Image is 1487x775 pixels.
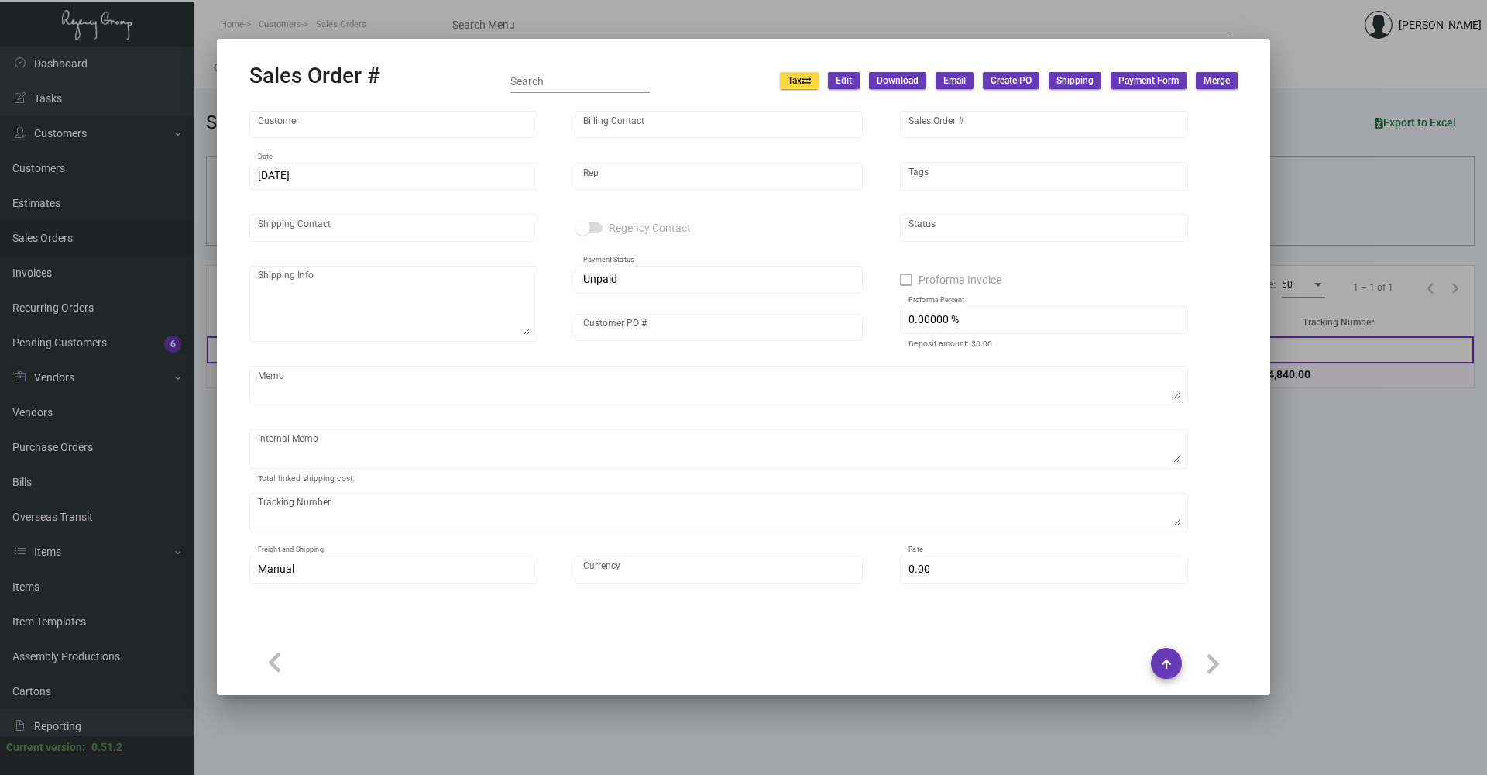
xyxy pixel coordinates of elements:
span: Download [877,74,919,88]
span: Edit [836,74,852,88]
div: 0.51.2 [91,739,122,756]
button: Shipping [1049,72,1101,89]
span: Create PO [991,74,1032,88]
span: Shipping [1056,74,1094,88]
button: Download [869,72,926,89]
div: Current version: [6,739,85,756]
span: Manual [258,563,294,575]
span: Tax [788,74,811,88]
button: Payment Form [1111,72,1187,89]
span: Payment Form [1118,74,1179,88]
button: Edit [828,72,860,89]
span: Regency Contact [609,219,691,237]
button: Create PO [983,72,1039,89]
h2: Sales Order # [249,63,380,89]
span: Email [943,74,966,88]
mat-hint: Total linked shipping cost: [258,474,355,484]
button: Merge [1196,72,1238,89]
span: Proforma Invoice [919,270,1001,289]
button: Tax [780,72,819,89]
span: Unpaid [583,273,617,285]
button: Email [936,72,974,89]
span: Merge [1204,74,1230,88]
mat-hint: Deposit amount: $0.00 [908,339,992,349]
